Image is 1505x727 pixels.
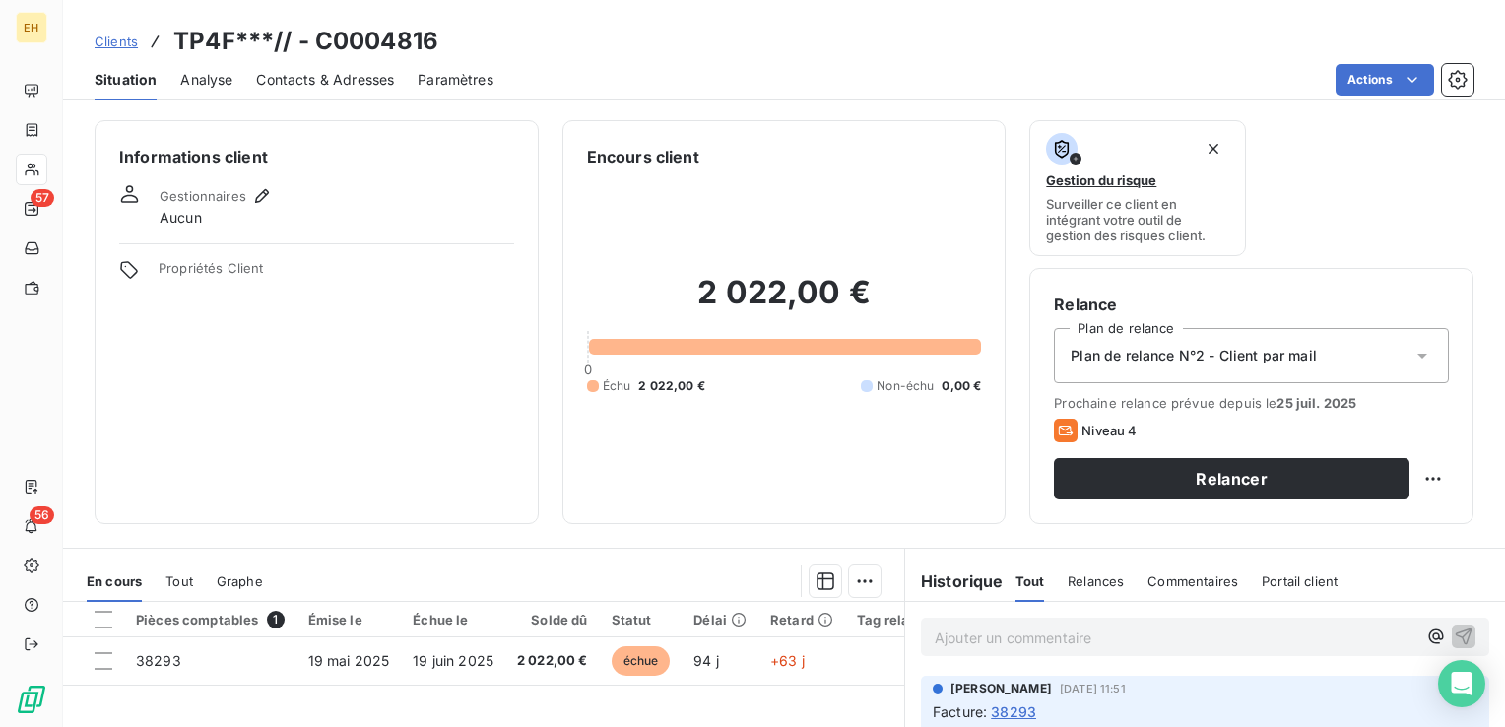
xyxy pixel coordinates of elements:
div: EH [16,12,47,43]
img: Logo LeanPay [16,684,47,715]
h6: Encours client [587,145,699,168]
button: Gestion du risqueSurveiller ce client en intégrant votre outil de gestion des risques client. [1029,120,1245,256]
span: 38293 [136,652,181,669]
span: Surveiller ce client en intégrant votre outil de gestion des risques client. [1046,196,1228,243]
h6: Relance [1054,293,1449,316]
span: 57 [31,189,54,207]
span: 0,00 € [942,377,981,395]
span: Clients [95,33,138,49]
span: 2 022,00 € [638,377,705,395]
span: Facture : [933,701,987,722]
span: Niveau 4 [1081,423,1137,438]
span: échue [612,646,671,676]
span: Gestion du risque [1046,172,1156,188]
a: Clients [95,32,138,51]
span: +63 j [770,652,805,669]
a: 57 [16,193,46,225]
span: Commentaires [1147,573,1238,589]
div: Émise le [308,612,390,628]
span: Non-échu [877,377,934,395]
div: Pièces comptables [136,611,285,628]
span: 19 juin 2025 [413,652,493,669]
span: Contacts & Adresses [256,70,394,90]
div: Statut [612,612,671,628]
span: En cours [87,573,142,589]
span: [PERSON_NAME] [950,680,1052,697]
span: Paramètres [418,70,493,90]
span: Analyse [180,70,232,90]
h6: Informations client [119,145,514,168]
h6: Historique [905,569,1004,593]
div: Délai [693,612,747,628]
span: Prochaine relance prévue depuis le [1054,395,1449,411]
span: 19 mai 2025 [308,652,390,669]
span: Aucun [160,208,202,228]
div: Open Intercom Messenger [1438,660,1485,707]
div: Solde dû [517,612,588,628]
span: Plan de relance N°2 - Client par mail [1071,346,1317,365]
span: Tout [1015,573,1045,589]
div: Échue le [413,612,493,628]
h2: 2 022,00 € [587,273,982,332]
span: 38293 [991,701,1036,722]
span: Propriétés Client [159,260,514,288]
span: Portail client [1262,573,1338,589]
span: 94 j [693,652,719,669]
span: [DATE] 11:51 [1060,683,1126,694]
span: Gestionnaires [160,188,246,204]
span: Situation [95,70,157,90]
span: 2 022,00 € [517,651,588,671]
span: Graphe [217,573,263,589]
button: Relancer [1054,458,1409,499]
button: Actions [1336,64,1434,96]
span: 25 juil. 2025 [1276,395,1356,411]
h3: TP4F***// - C0004816 [173,24,438,59]
span: 0 [584,362,592,377]
span: Échu [603,377,631,395]
div: Retard [770,612,833,628]
span: Tout [165,573,193,589]
span: Relances [1068,573,1124,589]
span: 56 [30,506,54,524]
div: Tag relance [857,612,953,628]
span: 1 [267,611,285,628]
